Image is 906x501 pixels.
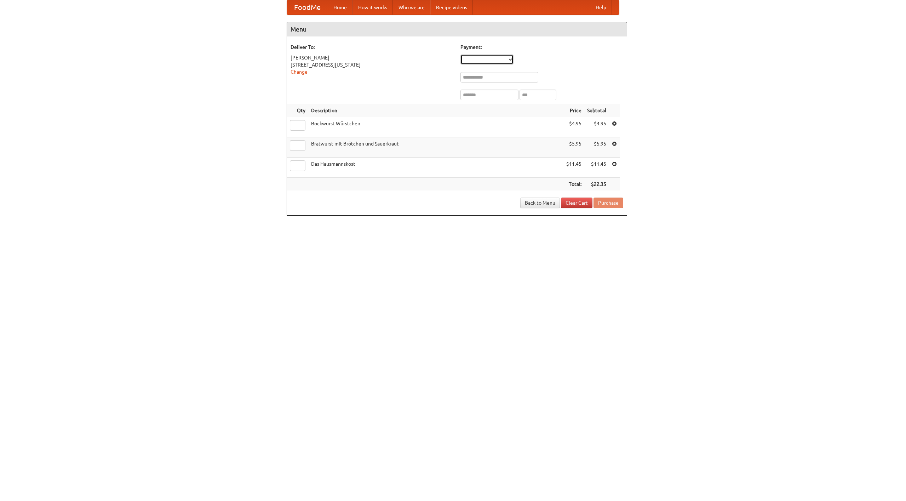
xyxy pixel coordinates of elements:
[287,104,308,117] th: Qty
[430,0,473,15] a: Recipe videos
[520,198,560,208] a: Back to Menu
[584,104,609,117] th: Subtotal
[291,61,453,68] div: [STREET_ADDRESS][US_STATE]
[561,198,592,208] a: Clear Cart
[584,137,609,158] td: $5.95
[287,0,328,15] a: FoodMe
[308,104,563,117] th: Description
[563,117,584,137] td: $4.95
[590,0,612,15] a: Help
[594,198,623,208] button: Purchase
[584,117,609,137] td: $4.95
[308,117,563,137] td: Bockwurst Würstchen
[460,44,623,51] h5: Payment:
[563,104,584,117] th: Price
[287,22,627,36] h4: Menu
[563,137,584,158] td: $5.95
[308,137,563,158] td: Bratwurst mit Brötchen und Sauerkraut
[291,69,308,75] a: Change
[563,178,584,191] th: Total:
[563,158,584,178] td: $11.45
[291,54,453,61] div: [PERSON_NAME]
[352,0,393,15] a: How it works
[393,0,430,15] a: Who we are
[328,0,352,15] a: Home
[308,158,563,178] td: Das Hausmannskost
[584,178,609,191] th: $22.35
[584,158,609,178] td: $11.45
[291,44,453,51] h5: Deliver To:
